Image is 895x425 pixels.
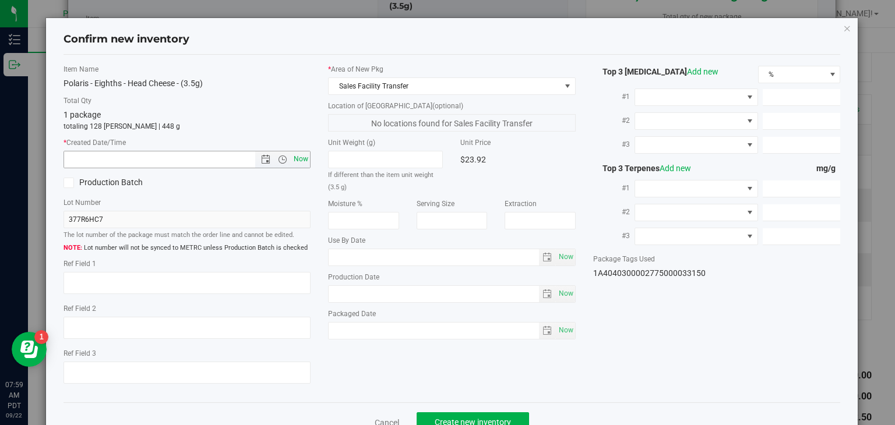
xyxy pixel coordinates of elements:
span: % [759,66,826,83]
span: Open the time view [273,155,293,164]
span: 1 package [64,110,101,119]
label: Location of [GEOGRAPHIC_DATA] [328,101,576,111]
label: Ref Field 3 [64,348,311,359]
label: Unit Weight (g) [328,137,443,148]
label: Item Name [64,64,311,75]
iframe: Resource center unread badge [34,330,48,344]
label: #3 [593,225,635,246]
span: Open the date view [256,155,276,164]
span: Lot number will not be synced to METRC unless Production Batch is checked [64,243,311,253]
label: Production Batch [64,176,178,189]
label: Ref Field 1 [64,258,311,269]
span: Top 3 [MEDICAL_DATA] [593,67,718,76]
div: $23.92 [460,151,575,168]
label: #2 [593,201,635,222]
label: Lot Number [64,197,311,208]
label: Packaged Date [328,309,576,319]
span: Top 3 Terpenes [593,164,691,173]
span: Set Current date [556,249,576,265]
span: select [539,249,556,265]
span: Sales Facility Transfer [329,78,561,94]
iframe: Resource center [12,332,47,367]
label: Total Qty [64,95,311,106]
a: Add new [660,164,691,173]
span: Set Current date [291,151,311,168]
label: Ref Field 2 [64,303,311,314]
label: Unit Price [460,137,575,148]
label: Serving Size [417,199,488,209]
span: Set Current date [556,322,576,339]
div: 1A4040300002775000033150 [593,267,841,279]
div: Polaris - Eighths - Head Cheese - (3.5g) [64,77,311,90]
span: select [539,286,556,302]
label: Package Tags Used [593,254,841,264]
p: totaling 128 [PERSON_NAME] | 448 g [64,121,311,132]
label: Moisture % [328,199,399,209]
h4: Confirm new inventory [64,32,189,47]
small: The lot number of the package must match the order line and cannot be edited. [64,231,294,239]
span: No locations found for Sales Facility Transfer [328,114,576,132]
label: #1 [593,178,635,199]
label: Production Date [328,272,576,282]
span: select [556,323,575,339]
span: (optional) [432,102,463,110]
label: Use By Date [328,235,576,246]
label: Extraction [505,199,576,209]
label: #1 [593,86,635,107]
label: Created Date/Time [64,137,311,148]
label: #3 [593,134,635,155]
label: #2 [593,110,635,131]
a: Add new [687,67,718,76]
label: Area of New Pkg [328,64,576,75]
small: If different than the item unit weight (3.5 g) [328,171,434,191]
span: select [556,286,575,302]
span: select [556,249,575,265]
span: Set Current date [556,285,576,302]
span: mg/g [816,164,840,173]
span: select [539,323,556,339]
